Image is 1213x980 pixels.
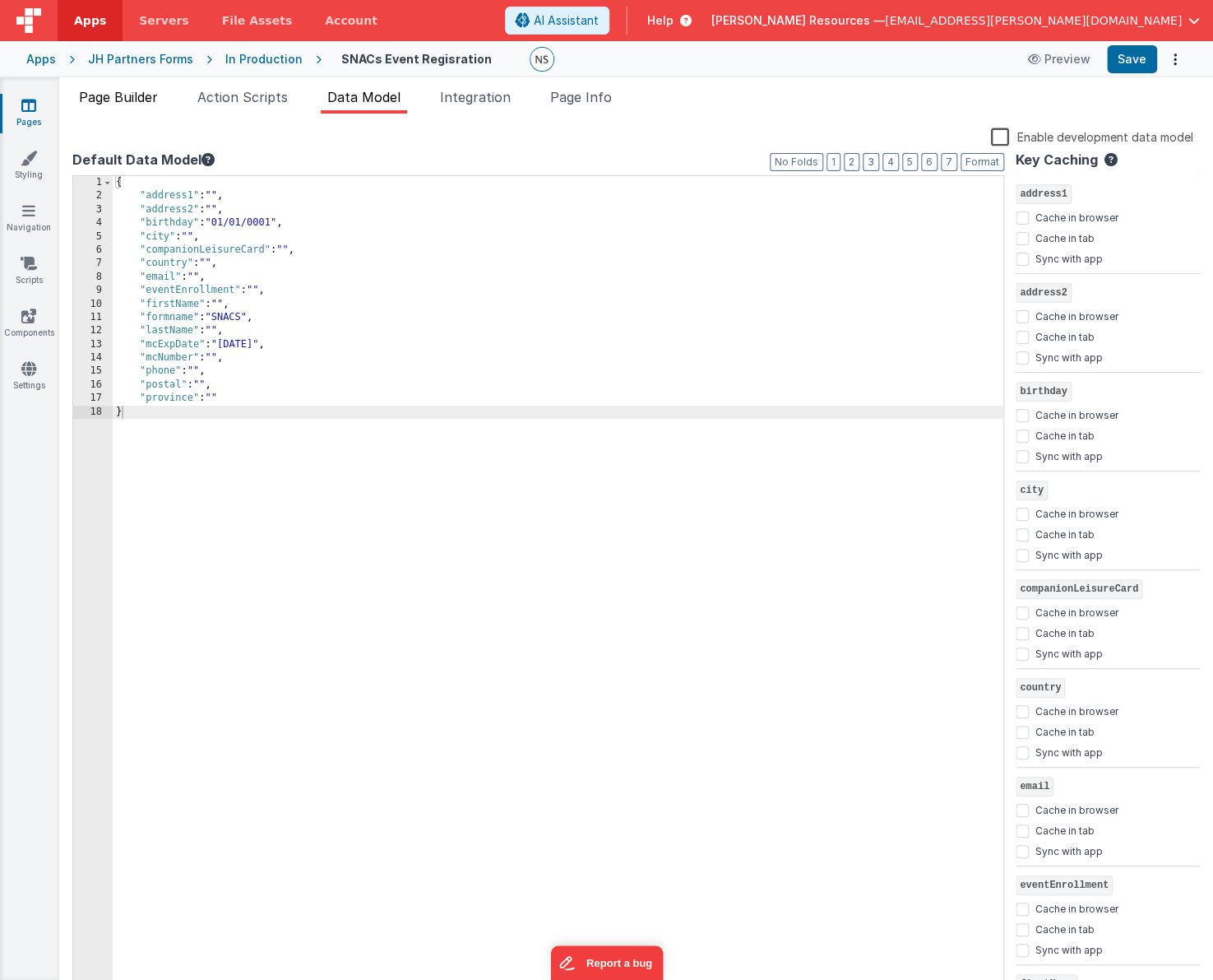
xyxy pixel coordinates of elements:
[222,12,293,29] span: File Assets
[73,189,113,202] div: 2
[1035,722,1095,739] label: Cache in tab
[26,51,56,67] div: Apps
[1018,46,1100,72] button: Preview
[961,153,1004,171] button: Format
[863,153,879,171] button: 3
[1164,48,1187,71] button: Options
[1035,941,1103,957] label: Sync with app
[1035,426,1095,443] label: Cache in tab
[882,153,899,171] button: 4
[73,244,113,257] div: 6
[1035,644,1103,661] label: Sync with app
[1035,327,1095,344] label: Cache in tab
[1016,481,1048,500] span: city
[1016,382,1072,402] span: birthday
[225,51,303,67] div: In Production
[1016,283,1072,303] span: address2
[73,271,113,284] div: 8
[1035,447,1103,463] label: Sync with app
[1035,821,1095,838] label: Cache in tab
[73,311,113,324] div: 11
[73,216,113,230] div: 4
[844,153,859,171] button: 2
[327,89,400,105] span: Data Model
[1035,899,1118,916] label: Cache in browser
[341,53,492,65] h4: SNACs Event Regisration
[1035,406,1118,422] label: Cache in browser
[1035,702,1118,718] label: Cache in browser
[73,406,113,419] div: 18
[1035,546,1103,562] label: Sync with app
[73,230,113,244] div: 5
[1035,307,1118,323] label: Cache in browser
[550,89,612,105] span: Page Info
[902,153,918,171] button: 5
[1016,777,1053,797] span: email
[73,298,113,311] div: 10
[1016,875,1113,895] span: eventEnrollment
[1035,920,1095,936] label: Cache in tab
[1035,842,1103,858] label: Sync with app
[1035,249,1103,266] label: Sync with app
[826,153,840,171] button: 1
[74,12,106,29] span: Apps
[770,153,823,171] button: No Folds
[534,12,599,29] span: AI Assistant
[1035,348,1103,365] label: Sync with app
[530,48,553,71] img: 9faf6a77355ab8871252342ae372224e
[73,324,113,337] div: 12
[1035,504,1118,521] label: Cache in browser
[73,284,113,297] div: 9
[1035,801,1118,817] label: Cache in browser
[1035,208,1118,225] label: Cache in browser
[941,153,957,171] button: 7
[197,89,288,105] span: Action Scripts
[1016,184,1072,204] span: address1
[139,12,188,29] span: Servers
[440,89,511,105] span: Integration
[73,392,113,405] div: 17
[921,153,938,171] button: 6
[73,351,113,365] div: 14
[885,12,1182,29] span: [EMAIL_ADDRESS][PERSON_NAME][DOMAIN_NAME]
[505,7,609,35] button: AI Assistant
[1016,678,1065,698] span: country
[1035,743,1103,759] label: Sync with app
[73,203,113,216] div: 3
[1016,153,1098,168] h4: Key Caching
[73,365,113,378] div: 15
[550,945,663,980] iframe: Marker.io feedback button
[1016,579,1142,599] span: companionLeisureCard
[73,176,113,189] div: 1
[647,12,674,29] span: Help
[79,89,158,105] span: Page Builder
[991,127,1193,146] label: Enable development data model
[88,51,193,67] div: JH Partners Forms
[1107,45,1157,73] button: Save
[1035,525,1095,541] label: Cache in tab
[1035,603,1118,620] label: Cache in browser
[73,338,113,351] div: 13
[73,379,113,392] div: 16
[711,12,885,29] span: [PERSON_NAME] Resources —
[711,12,1200,29] button: [PERSON_NAME] Resources — [EMAIL_ADDRESS][PERSON_NAME][DOMAIN_NAME]
[72,150,215,170] button: Default Data Model
[1035,229,1095,245] label: Cache in tab
[1035,624,1095,640] label: Cache in tab
[73,257,113,270] div: 7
